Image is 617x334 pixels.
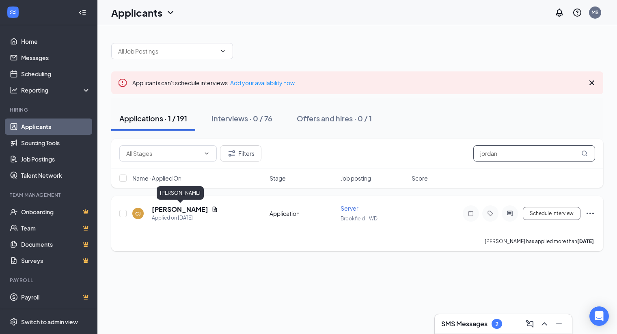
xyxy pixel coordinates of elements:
h3: SMS Messages [441,319,488,328]
svg: ChevronDown [166,8,175,17]
div: MS [591,9,599,16]
a: Job Postings [21,151,91,167]
p: [PERSON_NAME] has applied more than . [485,238,595,245]
svg: Error [118,78,127,88]
span: Brookfield - WD [341,215,378,222]
svg: ChevronDown [203,150,210,157]
div: Hiring [10,106,89,113]
div: CJ [135,210,141,217]
svg: Ellipses [585,209,595,218]
svg: Cross [587,78,597,88]
svg: ChevronUp [539,319,549,329]
svg: QuestionInfo [572,8,582,17]
div: Application [270,209,336,218]
div: Payroll [10,277,89,284]
div: Applications · 1 / 191 [119,113,187,123]
a: Add your availability now [230,79,295,86]
svg: Settings [10,318,18,326]
svg: ComposeMessage [525,319,535,329]
b: [DATE] [577,238,594,244]
a: Home [21,33,91,50]
button: ComposeMessage [523,317,536,330]
button: ChevronUp [538,317,551,330]
div: Offers and hires · 0 / 1 [297,113,372,123]
svg: WorkstreamLogo [9,8,17,16]
a: Talent Network [21,167,91,183]
button: Minimize [552,317,565,330]
a: TeamCrown [21,220,91,236]
span: Score [412,174,428,182]
div: [PERSON_NAME] [157,186,204,200]
a: Applicants [21,119,91,135]
h1: Applicants [111,6,162,19]
button: Schedule Interview [523,207,580,220]
div: 2 [495,321,498,328]
svg: ActiveChat [505,210,515,217]
a: Sourcing Tools [21,135,91,151]
div: Switch to admin view [21,318,78,326]
div: Team Management [10,192,89,198]
svg: Collapse [78,9,86,17]
a: Scheduling [21,66,91,82]
svg: Note [466,210,476,217]
div: Interviews · 0 / 76 [211,113,272,123]
svg: Analysis [10,86,18,94]
span: Server [341,205,358,212]
svg: Tag [485,210,495,217]
a: OnboardingCrown [21,204,91,220]
svg: Document [211,206,218,213]
button: Filter Filters [220,145,261,162]
span: Stage [270,174,286,182]
div: Reporting [21,86,91,94]
svg: ChevronDown [220,48,226,54]
div: Open Intercom Messenger [589,306,609,326]
input: All Job Postings [118,47,216,56]
a: DocumentsCrown [21,236,91,252]
a: Messages [21,50,91,66]
span: Name · Applied On [132,174,181,182]
span: Applicants can't schedule interviews. [132,79,295,86]
a: SurveysCrown [21,252,91,269]
span: Job posting [341,174,371,182]
input: All Stages [126,149,200,158]
div: Applied on [DATE] [152,214,218,222]
svg: Minimize [554,319,564,329]
input: Search in applications [473,145,595,162]
svg: Notifications [554,8,564,17]
svg: MagnifyingGlass [581,150,588,157]
svg: Filter [227,149,237,158]
h5: [PERSON_NAME] [152,205,208,214]
a: PayrollCrown [21,289,91,305]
